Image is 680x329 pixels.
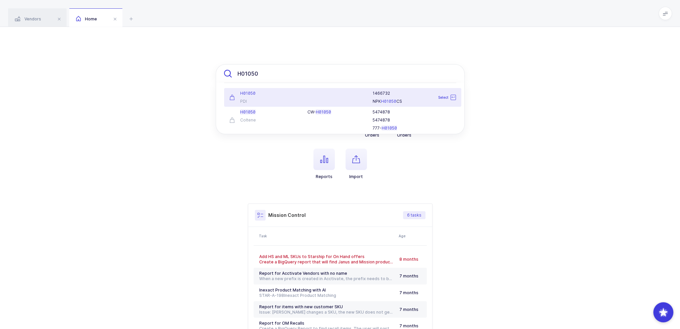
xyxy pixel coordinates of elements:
span: 7 months [399,323,418,328]
div: Create a BigQuery report that will find Janus and Mission products that do not have a HS or ML SK... [259,259,394,265]
div: Age [399,233,425,239]
span: Home [76,16,97,21]
span: H01050 [382,126,397,131]
h3: Mission Control [268,212,306,219]
div: Coltene [229,117,300,123]
input: Search [216,64,465,83]
button: Import [346,149,367,179]
div: NPK CS [373,99,456,104]
span: Report for items with new customer SKU [259,304,343,309]
div: Task [259,233,395,239]
div: 777- [373,126,456,131]
span: H01050 [381,99,396,104]
span: Report for OM Recalls [259,321,304,326]
span: Vendors [15,16,41,21]
span: 8 months [399,257,418,262]
span: Inexact Product Matching with AI [259,287,326,293]
span: Report for Acctivate Vendors with no name [259,271,347,276]
div: When a new prefix is created in Acctivate, the prefix needs to be merged with an existing vendor ... [259,276,394,281]
div: 5474878 [373,109,456,115]
div: 5474878 [373,117,456,123]
div: Inexact Product Matching [259,293,394,298]
span: H01050 [240,91,256,96]
span: H01050 [316,109,331,114]
div: 1466732 [373,91,456,96]
span: H01050 [240,109,256,114]
div: Select [423,91,460,104]
span: Add HS and ML SKUs to Starship for On Hand offers [259,254,365,259]
div: CW- [307,109,365,115]
span: 7 months [399,290,418,295]
div: PDI [229,99,300,104]
div: Issue: [PERSON_NAME] changes a SKU, the new SKU does not get matched to the Janus product as it's... [259,310,394,315]
span: 6 tasks [407,213,421,218]
a: STAR-A-198 [259,293,284,298]
span: 7 months [399,273,418,278]
span: 7 months [399,307,418,312]
button: Reports [313,149,335,179]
